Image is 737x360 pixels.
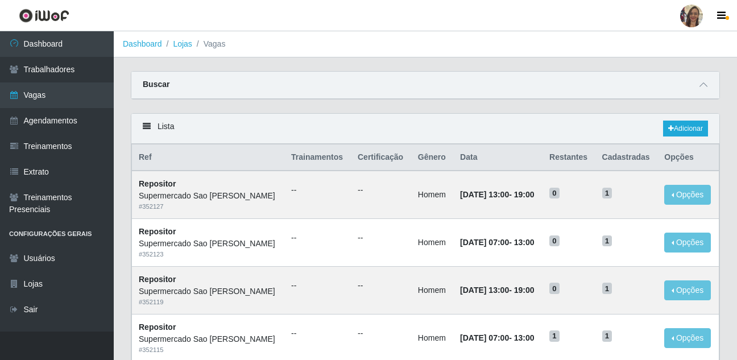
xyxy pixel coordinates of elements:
[514,238,535,247] time: 13:00
[139,179,176,188] strong: Repositor
[123,39,162,48] a: Dashboard
[139,275,176,284] strong: Repositor
[358,280,404,292] ul: --
[657,144,719,171] th: Opções
[453,144,543,171] th: Data
[514,285,535,295] time: 19:00
[192,38,226,50] li: Vagas
[595,144,658,171] th: Cadastradas
[602,188,612,199] span: 1
[460,238,509,247] time: [DATE] 07:00
[139,227,176,236] strong: Repositor
[114,31,737,57] nav: breadcrumb
[514,190,535,199] time: 19:00
[549,330,560,342] span: 1
[411,171,453,218] td: Homem
[411,219,453,267] td: Homem
[351,144,411,171] th: Certificação
[460,190,534,199] strong: -
[664,280,711,300] button: Opções
[602,235,612,247] span: 1
[139,322,176,332] strong: Repositor
[549,235,560,247] span: 0
[460,238,534,247] strong: -
[543,144,595,171] th: Restantes
[139,297,278,307] div: # 352119
[139,285,278,297] div: Supermercado Sao [PERSON_NAME]
[664,185,711,205] button: Opções
[132,144,285,171] th: Ref
[549,283,560,294] span: 0
[358,232,404,244] ul: --
[549,188,560,199] span: 0
[139,250,278,259] div: # 352123
[358,328,404,340] ul: --
[460,333,534,342] strong: -
[411,266,453,314] td: Homem
[664,233,711,253] button: Opções
[460,333,509,342] time: [DATE] 07:00
[460,190,509,199] time: [DATE] 13:00
[139,345,278,355] div: # 352115
[139,238,278,250] div: Supermercado Sao [PERSON_NAME]
[139,333,278,345] div: Supermercado Sao [PERSON_NAME]
[19,9,69,23] img: CoreUI Logo
[291,328,344,340] ul: --
[143,80,169,89] strong: Buscar
[291,280,344,292] ul: --
[291,232,344,244] ul: --
[131,114,719,144] div: Lista
[514,333,535,342] time: 13:00
[602,283,612,294] span: 1
[460,285,534,295] strong: -
[291,184,344,196] ul: --
[173,39,192,48] a: Lojas
[284,144,351,171] th: Trainamentos
[602,330,612,342] span: 1
[411,144,453,171] th: Gênero
[139,202,278,212] div: # 352127
[460,285,509,295] time: [DATE] 13:00
[358,184,404,196] ul: --
[139,190,278,202] div: Supermercado Sao [PERSON_NAME]
[663,121,708,136] a: Adicionar
[664,328,711,348] button: Opções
